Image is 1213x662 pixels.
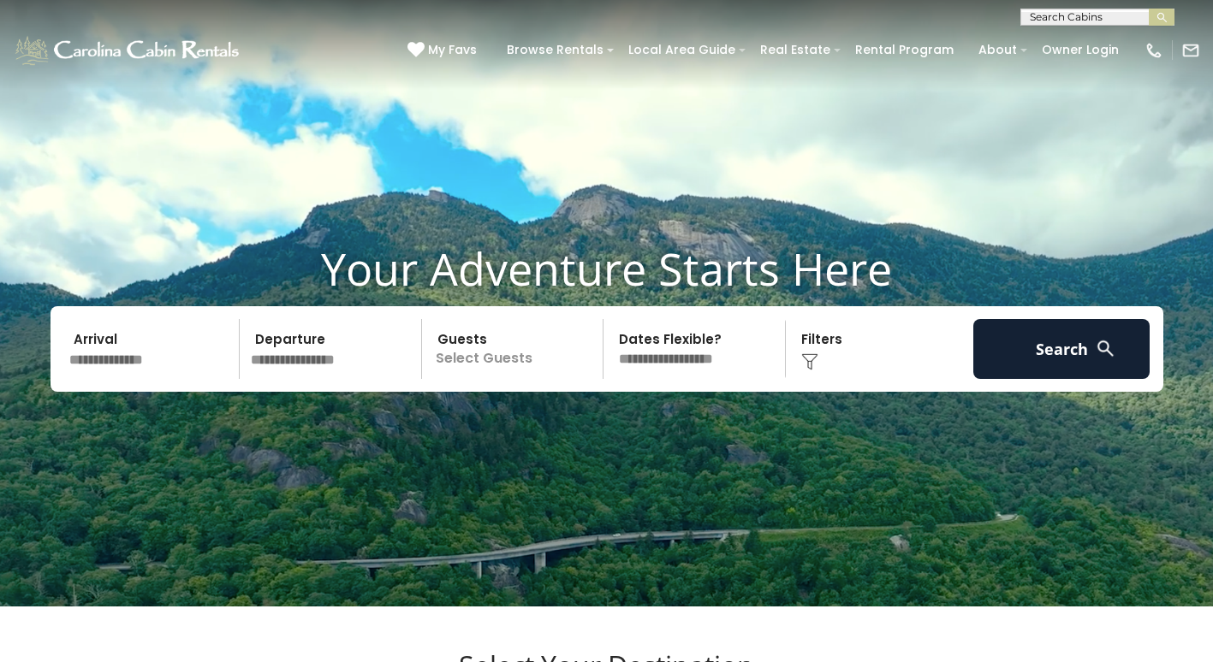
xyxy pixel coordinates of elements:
img: phone-regular-white.png [1145,41,1163,60]
img: White-1-1-2.png [13,33,244,68]
a: Real Estate [752,37,839,63]
a: Browse Rentals [498,37,612,63]
a: About [970,37,1026,63]
img: filter--v1.png [801,353,818,370]
h1: Your Adventure Starts Here [13,242,1200,295]
span: My Favs [428,41,477,59]
p: Select Guests [427,319,604,379]
button: Search [973,319,1151,379]
img: mail-regular-white.png [1181,41,1200,60]
a: Owner Login [1033,37,1127,63]
a: Local Area Guide [620,37,744,63]
a: My Favs [407,41,481,60]
img: search-regular-white.png [1095,338,1116,359]
a: Rental Program [847,37,962,63]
